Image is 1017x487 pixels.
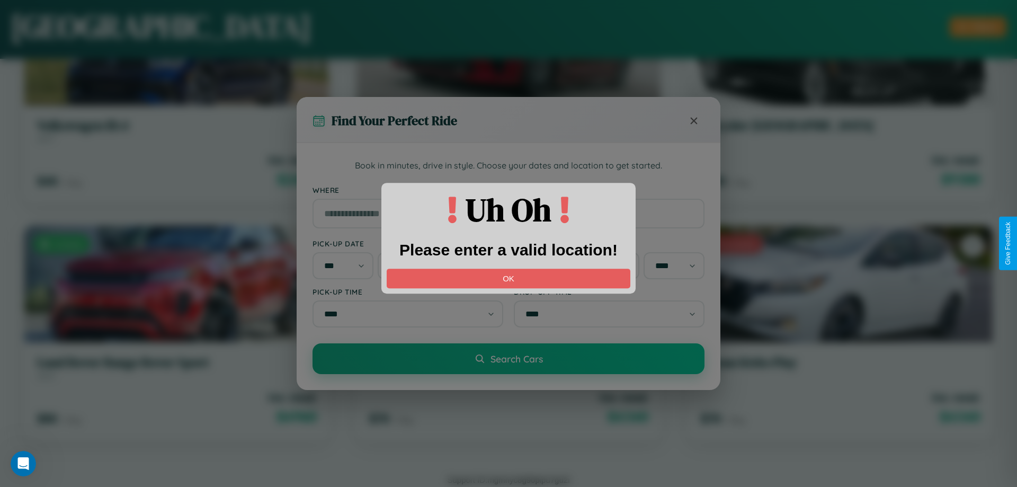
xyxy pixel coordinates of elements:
[514,239,704,248] label: Drop-off Date
[332,112,457,129] h3: Find Your Perfect Ride
[514,287,704,296] label: Drop-off Time
[313,159,704,173] p: Book in minutes, drive in style. Choose your dates and location to get started.
[490,353,543,365] span: Search Cars
[313,185,704,194] label: Where
[313,239,503,248] label: Pick-up Date
[313,287,503,296] label: Pick-up Time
